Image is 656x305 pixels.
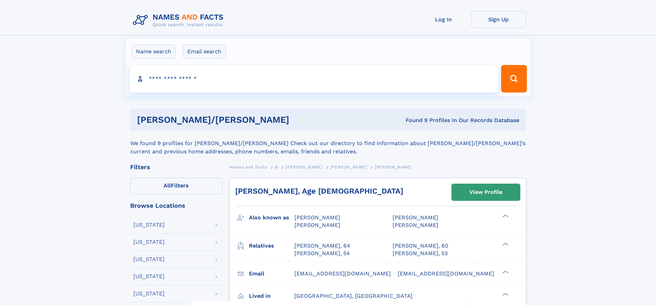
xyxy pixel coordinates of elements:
[294,242,350,250] a: [PERSON_NAME], 64
[393,214,438,221] span: [PERSON_NAME]
[183,44,226,59] label: Email search
[294,293,413,299] span: [GEOGRAPHIC_DATA], [GEOGRAPHIC_DATA]
[130,164,222,170] div: Filters
[285,163,322,171] a: [PERSON_NAME]
[398,270,494,277] span: [EMAIL_ADDRESS][DOMAIN_NAME]
[471,11,526,28] a: Sign Up
[501,292,509,296] div: ❯
[132,44,176,59] label: Name search
[130,11,229,30] img: Logo Names and Facts
[294,270,391,277] span: [EMAIL_ADDRESS][DOMAIN_NAME]
[294,214,340,221] span: [PERSON_NAME]
[130,203,222,209] div: Browse Locations
[393,222,438,228] span: [PERSON_NAME]
[249,212,294,224] h3: Also known as
[452,184,520,200] a: View Profile
[275,163,278,171] a: B
[129,65,498,92] input: search input
[285,165,322,170] span: [PERSON_NAME]
[294,222,340,228] span: [PERSON_NAME]
[501,270,509,274] div: ❯
[294,250,350,257] a: [PERSON_NAME], 54
[130,131,526,156] div: We found 9 profiles for [PERSON_NAME]/[PERSON_NAME] Check out our directory to find information a...
[235,187,403,195] a: [PERSON_NAME], Age [DEMOGRAPHIC_DATA]
[137,116,347,124] h1: [PERSON_NAME]/[PERSON_NAME]
[393,242,448,250] a: [PERSON_NAME], 60
[133,257,165,262] div: [US_STATE]
[501,65,527,92] button: Search Button
[347,117,519,124] div: Found 9 Profiles In Our Records Database
[229,163,267,171] a: Names and Facts
[249,268,294,280] h3: Email
[133,239,165,245] div: [US_STATE]
[330,165,367,170] span: [PERSON_NAME]
[393,250,448,257] a: [PERSON_NAME], 53
[416,11,471,28] a: Log In
[375,165,412,170] span: [PERSON_NAME]
[469,184,502,200] div: View Profile
[501,214,509,218] div: ❯
[249,290,294,302] h3: Lived in
[249,240,294,252] h3: Relatives
[164,182,171,189] span: All
[130,178,222,194] label: Filters
[275,165,278,170] span: B
[501,242,509,246] div: ❯
[330,163,367,171] a: [PERSON_NAME]
[133,222,165,228] div: [US_STATE]
[133,291,165,296] div: [US_STATE]
[133,274,165,279] div: [US_STATE]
